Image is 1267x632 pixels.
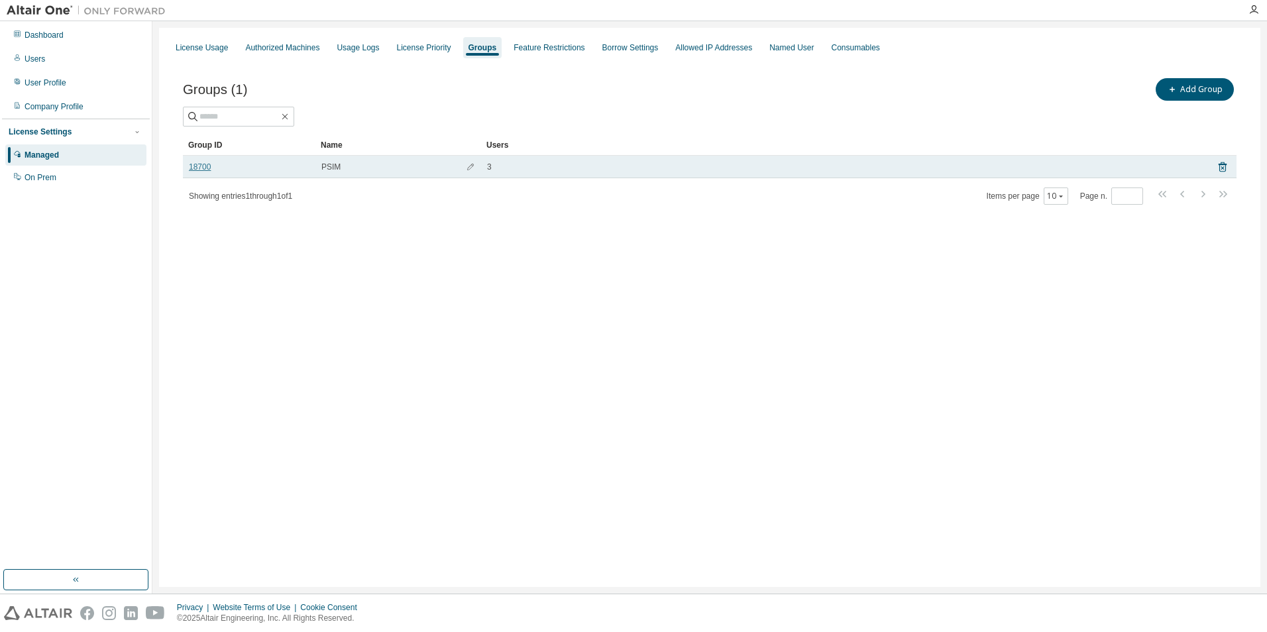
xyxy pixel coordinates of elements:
[4,606,72,620] img: altair_logo.svg
[177,602,213,613] div: Privacy
[213,602,300,613] div: Website Terms of Use
[124,606,138,620] img: linkedin.svg
[1047,191,1065,201] button: 10
[300,602,364,613] div: Cookie Consent
[102,606,116,620] img: instagram.svg
[183,82,247,97] span: Groups (1)
[146,606,165,620] img: youtube.svg
[245,42,319,53] div: Authorized Machines
[602,42,659,53] div: Borrow Settings
[7,4,172,17] img: Altair One
[25,78,66,88] div: User Profile
[321,162,341,172] span: PSIM
[397,42,451,53] div: License Priority
[25,30,64,40] div: Dashboard
[189,191,292,201] span: Showing entries 1 through 1 of 1
[487,162,492,172] span: 3
[468,42,497,53] div: Groups
[25,172,56,183] div: On Prem
[832,42,880,53] div: Consumables
[176,42,228,53] div: License Usage
[675,42,752,53] div: Allowed IP Addresses
[25,101,83,112] div: Company Profile
[769,42,814,53] div: Named User
[1156,78,1234,101] button: Add Group
[25,54,45,64] div: Users
[337,42,379,53] div: Usage Logs
[177,613,365,624] p: © 2025 Altair Engineering, Inc. All Rights Reserved.
[514,42,584,53] div: Feature Restrictions
[1080,187,1143,205] span: Page n.
[188,134,310,156] div: Group ID
[321,134,476,156] div: Name
[9,127,72,137] div: License Settings
[80,606,94,620] img: facebook.svg
[189,162,211,172] a: 18700
[987,187,1068,205] span: Items per page
[25,150,59,160] div: Managed
[486,134,1199,156] div: Users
